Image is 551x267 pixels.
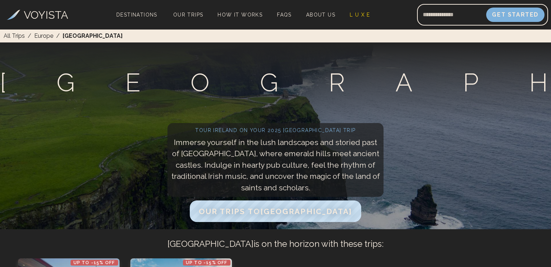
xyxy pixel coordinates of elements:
[486,8,545,22] button: Get Started
[24,7,68,23] h3: VOYISTA
[190,209,362,216] a: Our Trips to[GEOGRAPHIC_DATA]
[190,200,362,222] button: Our Trips to[GEOGRAPHIC_DATA]
[7,7,68,23] a: VOYISTA
[199,207,353,216] span: Our Trips to [GEOGRAPHIC_DATA]
[218,12,263,18] span: How It Works
[417,6,486,23] input: Email address
[350,12,370,18] span: L U X E
[303,10,338,20] a: About Us
[277,12,292,18] span: FAQs
[7,10,20,20] img: Voyista Logo
[173,12,203,18] span: Our Trips
[56,32,60,40] span: /
[71,260,118,266] p: Up to -15% OFF
[63,32,123,40] span: [GEOGRAPHIC_DATA]
[4,32,25,40] a: All Trips
[215,10,265,20] a: How It Works
[183,260,230,266] p: Up to -15% OFF
[347,10,373,20] a: L U X E
[113,9,160,30] span: Destinations
[171,127,380,134] h2: Tour Ireland on your 2025 [GEOGRAPHIC_DATA] trip
[171,137,380,194] p: Immerse yourself in the lush landscapes and storied past of [GEOGRAPHIC_DATA], where emerald hill...
[306,12,335,18] span: About Us
[34,32,53,40] a: Europe
[274,10,295,20] a: FAQs
[28,32,31,40] span: /
[170,10,206,20] a: Our Trips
